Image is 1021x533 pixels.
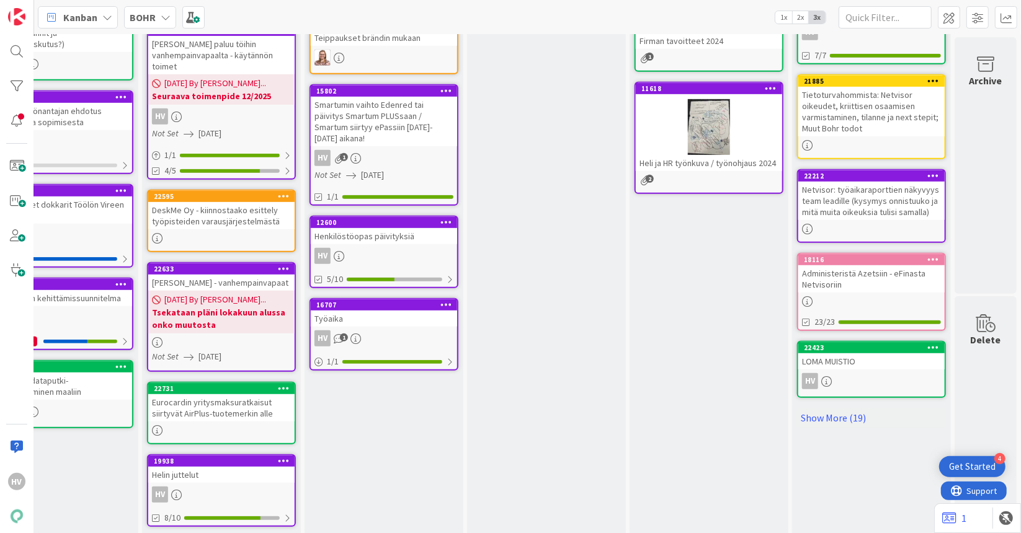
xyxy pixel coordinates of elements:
[148,456,295,483] div: 19938Helin juttelut
[154,192,295,201] div: 22595
[148,275,295,291] div: [PERSON_NAME] - vanhempainvapaat
[797,74,946,159] a: 21885Tietoturvahommista: Netvisor oikeudet, kriittisen osaamisen varmistaminen, tilanne ja next s...
[148,25,295,74] div: 18027[PERSON_NAME] paluu töihin vanhempainvapaalta - käytännön toimet
[635,20,783,72] a: Firman tavoitteet 2024
[8,8,25,25] img: Visit kanbanzone.com
[804,172,945,180] div: 22212
[636,83,782,94] div: 11618
[310,298,458,371] a: 16707TyöaikaHV1/1
[63,10,97,25] span: Kanban
[152,90,291,102] b: Seuraava toimenpide 12/2025
[636,33,782,49] div: Firman tavoitteet 2024
[148,108,295,125] div: HV
[804,255,945,264] div: 18116
[316,301,457,309] div: 16707
[154,384,295,393] div: 22731
[942,511,966,526] a: 1
[361,169,384,182] span: [DATE]
[147,190,296,252] a: 22595DeskMe Oy - kiinnostaako esittely työpisteiden varausjärjestelmästä
[152,128,179,139] i: Not Set
[636,83,782,171] div: 11618Heli ja HR työnkuva / työnohjaus 2024
[798,342,945,369] div: 22423LOMA MUISTIO
[152,487,168,503] div: HV
[311,311,457,327] div: Työaika
[797,408,946,428] a: Show More (19)
[148,148,295,163] div: 1/1
[311,86,457,97] div: 15802
[798,254,945,265] div: 18116
[130,11,156,24] b: BOHR
[949,460,996,473] div: Get Started
[147,454,296,527] a: 19938Helin juttelutHV8/10
[148,456,295,467] div: 19938
[311,330,457,346] div: HV
[340,153,348,161] span: 1
[798,373,945,389] div: HV
[798,265,945,293] div: Administeristä Azetsiin - eFinasta Netvisoriin
[8,473,25,490] div: HV
[314,50,331,66] img: IH
[804,77,945,86] div: 21885
[311,299,457,327] div: 16707Työaika
[164,77,266,90] span: [DATE] By [PERSON_NAME]...
[311,50,457,66] div: IH
[311,86,457,146] div: 15802Smartumin vaihto Edenred tai päivitys Smartum PLUSsaan / Smartum siirtyy ePassiin [DATE]-[DA...
[148,394,295,421] div: Eurocardin yritysmaksuratkaisut siirtyvät AirPlus-tuotemerkin alle
[310,17,458,74] a: Teippaukset brändin mukaanIH
[775,11,792,24] span: 1x
[148,383,295,421] div: 22731Eurocardin yritysmaksuratkaisut siirtyvät AirPlus-tuotemerkin alle
[798,170,945,220] div: 22212Netvisor: työaikaraporttien näkyvyys team leadille (kysymys onnistuuko ja mitä muita oikeuks...
[646,175,654,183] span: 2
[798,76,945,87] div: 21885
[147,24,296,180] a: 18027[PERSON_NAME] paluu töihin vanhempainvapaalta - käytännön toimet[DATE] By [PERSON_NAME]...Se...
[340,333,348,341] span: 1
[797,253,946,331] a: 18116Administeristä Azetsiin - eFinasta Netvisoriin23/23
[164,149,176,162] span: 1 / 1
[636,155,782,171] div: Heli ja HR työnkuva / työnohjaus 2024
[798,353,945,369] div: LOMA MUISTIO
[311,217,457,244] div: 12600Henkilöstöopas päivityksiä
[314,169,341,180] i: Not Set
[152,108,168,125] div: HV
[798,254,945,293] div: 18116Administeristä Azetsiin - eFinasta Netvisoriin
[8,508,25,525] img: avatar
[314,330,331,346] div: HV
[148,263,295,291] div: 22633[PERSON_NAME] - vanhempainvapaat
[814,315,835,328] span: 23/23
[311,30,457,46] div: Teippaukset brändin mukaan
[310,216,458,288] a: 12600Henkilöstöopas päivityksiäHV5/10
[316,218,457,227] div: 12600
[970,73,1002,88] div: Archive
[147,382,296,444] a: 22731Eurocardin yritysmaksuratkaisut siirtyvät AirPlus-tuotemerkin alle
[311,248,457,264] div: HV
[152,351,179,362] i: Not Set
[646,53,654,61] span: 1
[327,355,339,368] span: 1 / 1
[311,354,457,369] div: 1/1
[314,248,331,264] div: HV
[311,97,457,146] div: Smartumin vaihto Edenred tai päivitys Smartum PLUSsaan / Smartum siirtyy ePassiin [DATE]-[DATE] a...
[154,265,295,273] div: 22633
[798,342,945,353] div: 22423
[164,293,266,306] span: [DATE] By [PERSON_NAME]...
[148,202,295,229] div: DeskMe Oy - kiinnostaako esittely työpisteiden varausjärjestelmästä
[797,169,946,243] a: 22212Netvisor: työaikaraporttien näkyvyys team leadille (kysymys onnistuuko ja mitä muita oikeuks...
[311,299,457,311] div: 16707
[641,84,782,93] div: 11618
[26,2,56,17] span: Support
[198,350,221,363] span: [DATE]
[310,84,458,206] a: 15802Smartumin vaihto Edenred tai päivitys Smartum PLUSsaan / Smartum siirtyy ePassiin [DATE]-[DA...
[809,11,826,24] span: 3x
[327,190,339,203] span: 1/1
[164,164,176,177] span: 4/5
[314,150,331,166] div: HV
[148,191,295,202] div: 22595
[198,127,221,140] span: [DATE]
[797,341,946,398] a: 22423LOMA MUISTIOHV
[327,273,343,286] span: 5/10
[804,343,945,352] div: 22423
[148,36,295,74] div: [PERSON_NAME] paluu töihin vanhempainvapaalta - käytännön toimet
[152,306,291,331] b: Tsekataan pläni lokakuun alussa onko muutosta
[994,453,1005,464] div: 4
[147,262,296,372] a: 22633[PERSON_NAME] - vanhempainvapaat[DATE] By [PERSON_NAME]...Tsekataan pläni lokakuun alussa on...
